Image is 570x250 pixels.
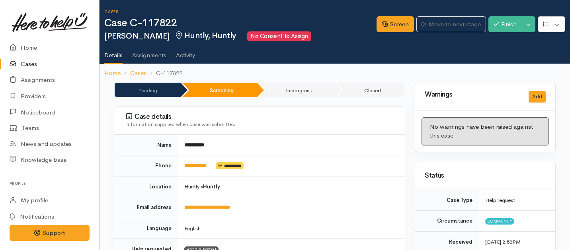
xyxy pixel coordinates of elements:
nav: breadcrumb [100,64,570,83]
a: Screen [377,16,414,33]
a: Cases [130,69,146,78]
div: Information supplied when case was submitted [126,120,395,128]
time: [DATE] 2:53PM [485,238,521,245]
td: English [178,218,405,239]
h6: Cases [104,10,377,14]
h3: Warnings [425,91,519,99]
h6: Profile [10,178,90,189]
td: Email address [114,197,178,218]
a: Details [104,41,123,64]
span: Huntly » [184,183,220,190]
li: Pending [115,83,181,97]
button: Add [529,91,546,103]
a: Assignments [132,41,166,64]
td: Location [114,176,178,197]
div: No warnings have been raised against this case [422,117,549,145]
a: Activity [176,41,195,64]
td: Circumstance [415,211,479,232]
td: Language [114,218,178,239]
li: Screening [182,83,257,97]
td: Name [114,135,178,155]
li: Closed [337,83,404,97]
b: Huntly [203,183,220,190]
h1: Case C-117822 [104,17,377,29]
a: Move to next stage [416,16,486,33]
li: In progress [259,83,336,97]
td: Help request [479,190,555,211]
button: Support [10,225,90,241]
h3: Case details [126,113,395,121]
h3: Status [425,172,546,180]
button: Finish [488,16,522,33]
li: C-117822 [146,69,182,78]
td: Phone [114,155,178,176]
h2: [PERSON_NAME] [104,31,377,41]
span: No Consent to Assign [247,31,311,41]
a: Home [104,69,121,78]
td: Case Type [415,190,479,211]
span: Huntly, Huntly [174,31,236,41]
span: Community [485,218,514,225]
